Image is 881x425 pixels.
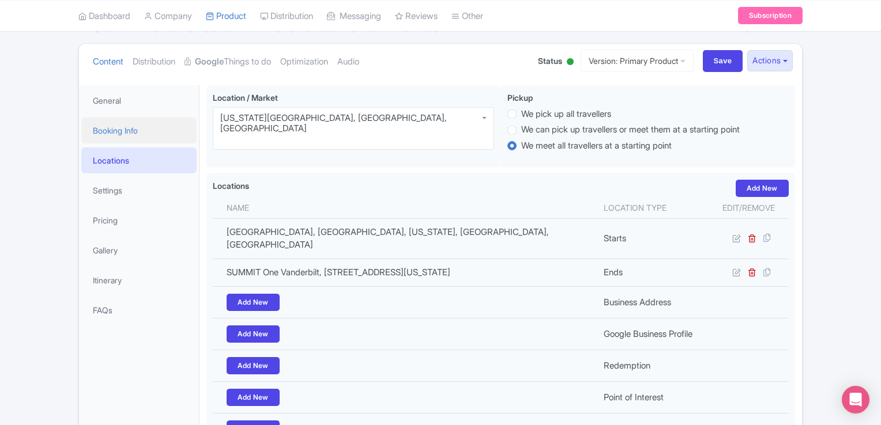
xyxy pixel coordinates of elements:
input: Save [703,50,743,72]
div: Open Intercom Messenger [842,386,869,413]
label: We pick up all travellers [521,108,611,121]
a: Content [93,44,123,80]
a: Booking Info [81,117,197,143]
span: SUMMIT One Vanderbilt with Grand Central Terminal Tour [92,18,445,35]
a: Distribution [133,44,175,80]
div: Active [564,54,576,71]
label: Locations [213,180,249,192]
th: Location type [597,197,709,219]
strong: Google [195,55,224,69]
th: Name [213,197,597,219]
a: Subscription [738,7,803,24]
label: We can pick up travellers or meet them at a starting point [521,123,740,136]
a: Add New [227,357,280,374]
a: FAQs [81,297,197,323]
a: Itinerary [81,267,197,293]
a: Version: Primary Product [581,50,694,72]
td: Google Business Profile [597,318,709,350]
span: Pickup [507,93,533,103]
a: Audio [337,44,359,80]
a: Add New [227,389,280,406]
td: Starts [597,218,709,259]
span: Status [538,55,562,67]
a: Add New [227,294,280,311]
span: Location / Market [213,93,278,103]
a: Add New [227,325,280,343]
a: Gallery [81,237,197,263]
label: We meet all travellers at a starting point [521,139,672,153]
th: Edit/Remove [709,197,789,219]
td: Point of Interest [597,381,709,413]
button: Actions [747,50,793,71]
a: Locations [81,147,197,173]
td: [GEOGRAPHIC_DATA], [GEOGRAPHIC_DATA], [US_STATE], [GEOGRAPHIC_DATA], [GEOGRAPHIC_DATA] [213,218,597,259]
a: GoogleThings to do [185,44,271,80]
a: Pricing [81,207,197,233]
a: Settings [81,177,197,203]
a: Add New [736,180,789,197]
td: Ends [597,259,709,286]
div: [US_STATE][GEOGRAPHIC_DATA], [GEOGRAPHIC_DATA], [GEOGRAPHIC_DATA] [220,113,487,134]
a: General [81,88,197,113]
a: Optimization [280,44,328,80]
td: Redemption [597,350,709,381]
td: Business Address [597,286,709,318]
td: SUMMIT One Vanderbilt, [STREET_ADDRESS][US_STATE] [213,259,597,286]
